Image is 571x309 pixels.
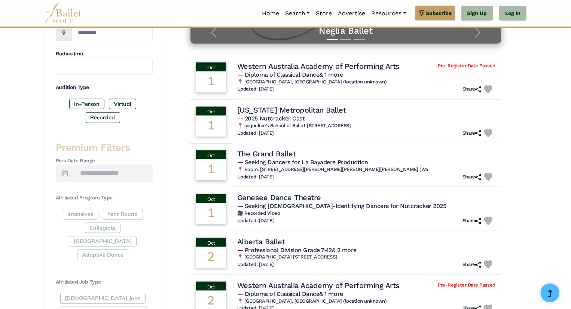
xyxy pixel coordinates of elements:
[198,25,494,37] a: Neglia Ballet
[462,130,481,137] h6: Share
[237,159,368,166] span: — Seeking Dancers for La Bayadere Production
[237,210,495,217] h6: 🎥 Recorded Video
[196,238,226,247] div: Oct
[237,254,495,260] h6: 📍 [GEOGRAPHIC_DATA] [STREET_ADDRESS]
[237,237,285,247] h4: Alberta Ballet
[237,281,400,290] h4: Western Australia Academy of Performing Arts
[237,105,346,115] h4: [US_STATE] Metropolitan Ballet
[196,150,226,159] div: Oct
[259,6,282,21] a: Home
[462,218,481,224] h6: Share
[56,194,153,202] h4: Affiliated Program Type
[237,86,274,92] h6: Updated: [DATE]
[196,282,226,291] div: Oct
[438,282,495,288] span: Pre-Register Date Passed
[56,84,153,91] h4: Audition Type
[426,9,452,17] span: Subscribe
[86,112,120,123] label: Recorded
[196,194,226,203] div: Oct
[196,71,226,92] div: 1
[237,261,274,268] h6: Updated: [DATE]
[462,174,481,180] h6: Share
[438,63,495,69] span: Pre-Register Date Passed
[196,62,226,71] div: Oct
[237,115,305,122] span: — 2025 Nutcracker Cast
[56,50,153,58] h4: Radius (mi)
[313,6,335,21] a: Store
[237,166,495,173] h6: 📍 Room. [STREET_ADDRESS][PERSON_NAME][PERSON_NAME][PERSON_NAME] (Wa
[320,71,343,78] a: & 1 more
[237,193,321,202] h4: Genesee Dance Theatre
[415,6,455,21] a: Subscribe
[196,116,226,137] div: 1
[282,6,313,21] a: Search
[237,218,274,224] h6: Updated: [DATE]
[237,174,274,180] h6: Updated: [DATE]
[320,290,343,297] a: & 1 more
[237,61,400,71] h4: Western Australia Academy of Performing Arts
[499,6,526,21] a: Log In
[69,99,104,109] label: In-Person
[196,107,226,116] div: Oct
[335,6,368,21] a: Advertise
[196,247,226,268] div: 2
[196,159,226,180] div: 1
[71,24,153,41] input: Location
[368,6,409,21] a: Resources
[237,298,495,305] h6: 📍 [GEOGRAPHIC_DATA], [GEOGRAPHIC_DATA] (location unknown)
[327,35,338,44] button: Slide 1
[237,130,274,137] h6: Updated: [DATE]
[237,202,446,209] span: — Seeking [DEMOGRAPHIC_DATA]-Identifying Dancers for Nutcracker 2025
[109,99,136,109] label: Virtual
[237,71,343,78] span: — Diploma of Classical Dance
[237,79,495,85] h6: 📍 [GEOGRAPHIC_DATA], [GEOGRAPHIC_DATA] (location unknown)
[462,86,481,92] h6: Share
[237,290,343,297] span: — Diploma of Classical Dance
[461,6,493,21] a: Sign Up
[196,203,226,224] div: 1
[237,149,296,159] h4: The Grand Ballet
[340,35,351,44] button: Slide 2
[56,141,153,154] h3: Premium Filters
[462,261,481,268] h6: Share
[56,157,153,165] h4: Pick Date Range
[237,247,357,254] span: — Professional Division Grade 7-12
[354,35,365,44] button: Slide 3
[419,9,425,17] img: gem.svg
[56,278,153,286] h4: Affiliated Job Type
[237,123,495,129] h6: 📍 acqueline’s School of Ballet [STREET_ADDRESS]
[332,247,357,254] a: & 2 more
